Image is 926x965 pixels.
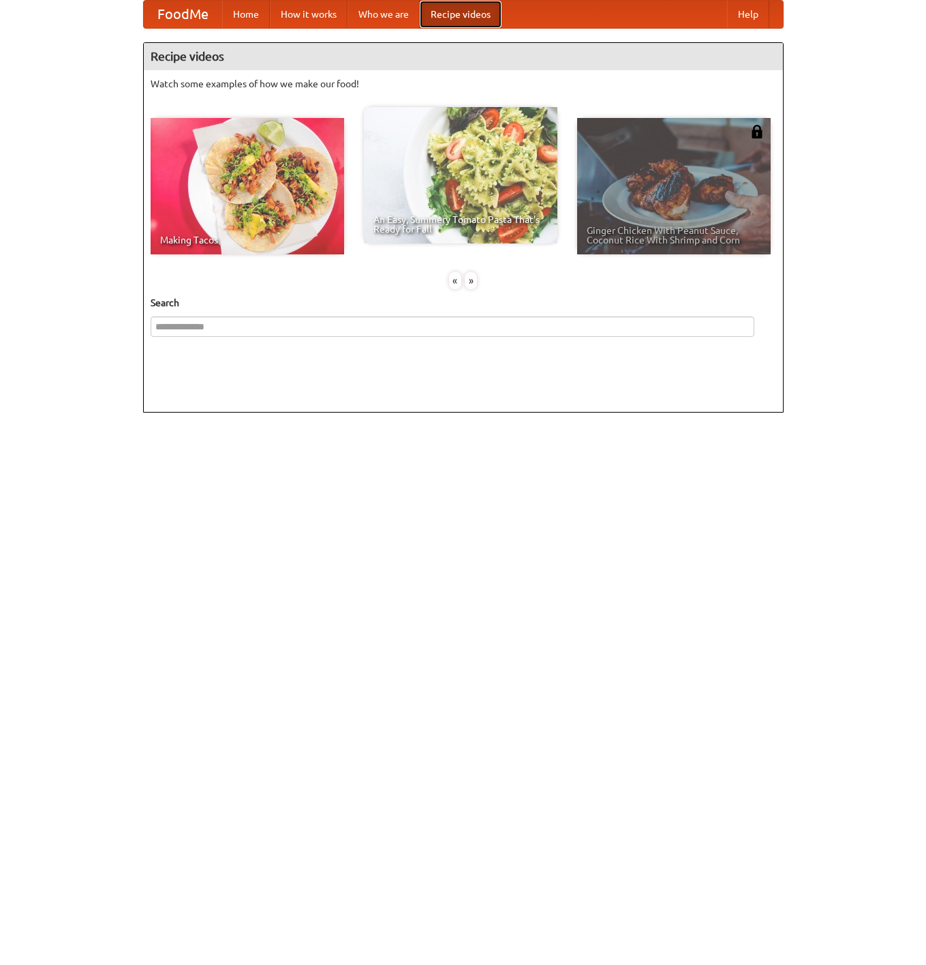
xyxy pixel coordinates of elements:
a: An Easy, Summery Tomato Pasta That's Ready for Fall [364,107,557,243]
h4: Recipe videos [144,43,783,70]
h5: Search [151,296,776,310]
a: Home [222,1,270,28]
a: Making Tacos [151,118,344,254]
a: Who we are [348,1,420,28]
a: How it works [270,1,348,28]
div: » [465,272,477,289]
a: FoodMe [144,1,222,28]
div: « [449,272,461,289]
p: Watch some examples of how we make our food! [151,77,776,91]
span: An Easy, Summery Tomato Pasta That's Ready for Fall [373,215,548,234]
span: Making Tacos [160,235,335,245]
img: 483408.png [750,125,764,138]
a: Recipe videos [420,1,501,28]
a: Help [727,1,769,28]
